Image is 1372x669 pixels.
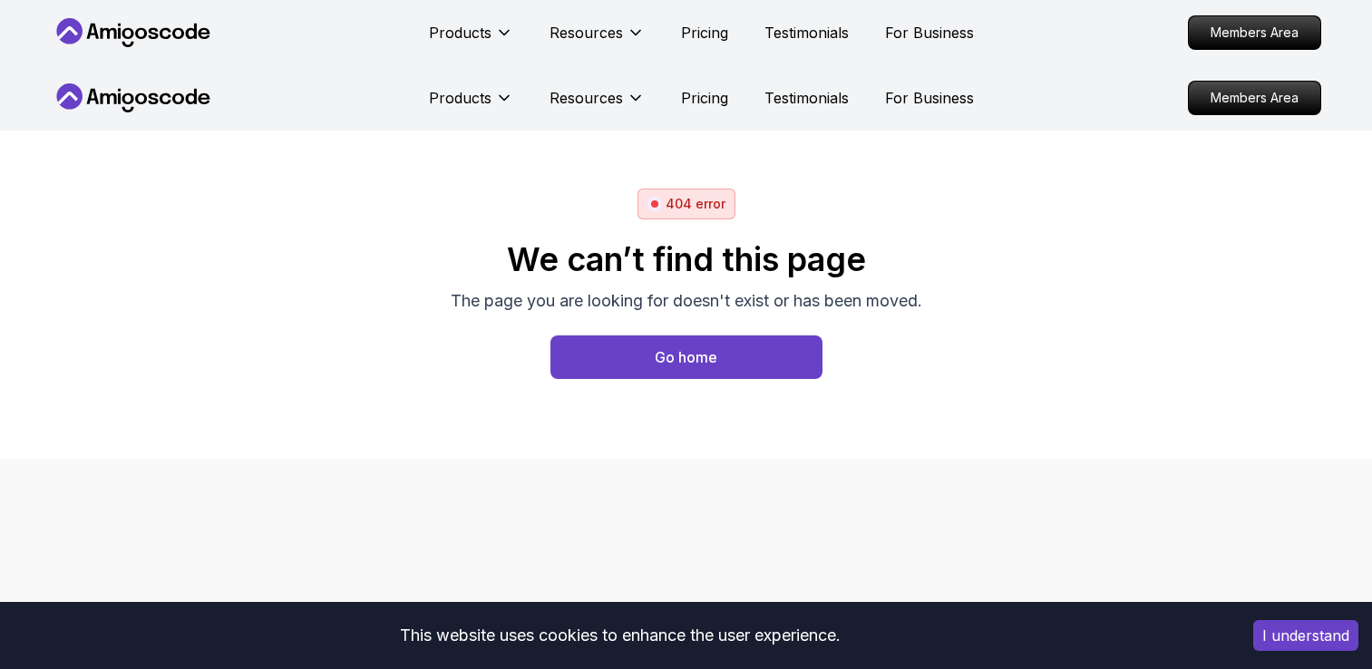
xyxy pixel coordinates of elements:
button: Products [429,87,513,123]
p: Members Area [1189,82,1320,114]
p: Products [429,87,491,109]
p: Members Area [1189,16,1320,49]
a: Testimonials [764,87,849,109]
div: This website uses cookies to enhance the user experience. [14,616,1226,655]
p: Resources [550,22,623,44]
button: Products [429,22,513,58]
a: Members Area [1188,15,1321,50]
button: Resources [550,22,645,58]
button: Go home [550,335,822,379]
div: Go home [655,346,717,368]
p: Products [429,22,491,44]
p: 404 error [666,195,725,213]
p: The page you are looking for doesn't exist or has been moved. [451,288,922,314]
button: Accept cookies [1253,620,1358,651]
h2: We can’t find this page [451,241,922,277]
a: Testimonials [764,22,849,44]
a: Members Area [1188,81,1321,115]
p: Resources [550,87,623,109]
a: Pricing [681,22,728,44]
a: Home page [550,335,822,379]
button: Resources [550,87,645,123]
a: Pricing [681,87,728,109]
a: For Business [885,87,974,109]
a: For Business [885,22,974,44]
